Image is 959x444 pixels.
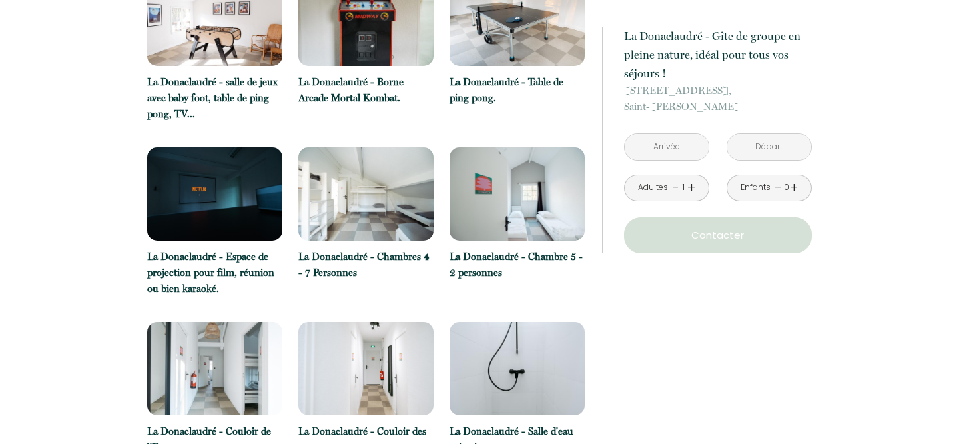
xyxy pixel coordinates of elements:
[629,227,807,243] p: Contacter
[450,147,585,241] img: 17392847411146.jpg
[727,134,811,160] input: Départ
[783,181,790,194] div: 0
[147,322,282,415] img: 17392848662574.jpg
[672,177,679,198] a: -
[450,322,585,415] img: 17392848645399.jpg
[298,74,434,106] p: La Donaclaudré - Borne Arcade Mortal Kombat.
[741,181,771,194] div: Enfants
[625,134,709,160] input: Arrivée
[147,147,282,241] img: 17392848782008.jpg
[147,74,282,122] p: La Donaclaudré - salle de jeux avec baby foot, table de ping pong, TV...
[450,249,585,281] p: La Donaclaudré - Chambre 5 - 2 personnes
[775,177,782,198] a: -
[298,147,434,241] img: 17392847228011.jpg
[790,177,798,198] a: +
[624,83,812,99] span: [STREET_ADDRESS],
[638,181,668,194] div: Adultes
[624,83,812,115] p: Saint-[PERSON_NAME]
[298,249,434,281] p: La Donaclaudré - Chambres 4 - 7 Personnes
[687,177,695,198] a: +
[298,322,434,415] img: 17392849897541.jpg
[680,181,687,194] div: 1
[624,27,812,83] p: La Donaclaudré - Gîte de groupe en pleine nature, idéal pour tous vos séjours !
[147,249,282,297] p: La Donaclaudré - Espace de projection pour film, réunion ou bien karaoké.
[450,74,585,106] p: La Donaclaudré - Table de ping pong.
[624,217,812,253] button: Contacter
